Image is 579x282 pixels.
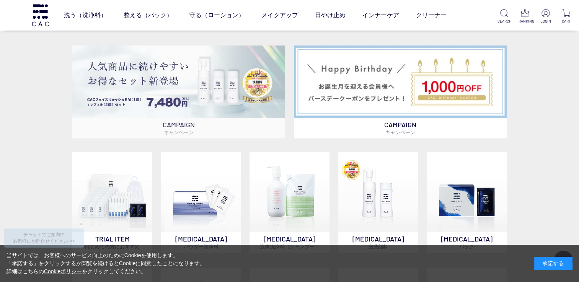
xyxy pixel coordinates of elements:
span: パウダー洗浄料 [184,243,219,250]
img: logo [31,4,50,26]
a: 泡洗顔料 [MEDICAL_DATA]泡洗顔料 [338,152,418,253]
a: 整える（パック） [123,5,172,26]
p: LOGIN [539,18,552,24]
a: LOGIN [539,9,552,24]
p: CAMPAIGN [72,118,285,138]
img: 泡洗顔料 [338,152,418,232]
a: SEARCH [497,9,511,24]
a: 守る（ローション） [189,5,244,26]
a: CART [559,9,573,24]
img: フェイスウォッシュ＋レフィル2個セット [72,45,285,118]
span: はじめての方におすすめ [85,243,140,250]
p: CAMPAIGN [294,118,507,138]
a: [MEDICAL_DATA]液体洗浄料（シャンプー） [250,152,329,253]
a: トライアルセット TRIAL ITEMはじめての方におすすめ [72,152,152,253]
a: 洗う（洗浄料） [64,5,106,26]
span: 液体洗浄料（シャンプー） [259,243,319,250]
a: フェイスウォッシュ＋レフィル2個セット フェイスウォッシュ＋レフィル2個セット CAMPAIGNキャンペーン [72,45,285,138]
a: Cookieポリシー [44,268,82,274]
span: キャンペーン [385,129,415,135]
p: [MEDICAL_DATA] [250,232,329,253]
p: CART [559,18,573,24]
a: [MEDICAL_DATA]パウダー洗浄料 [161,152,241,253]
img: トライアルセット [72,152,152,232]
a: RANKING [518,9,532,24]
div: 承諾する [534,257,572,270]
p: TRIAL ITEM [72,232,152,253]
a: インナーケア [362,5,399,26]
a: バースデークーポン バースデークーポン CAMPAIGNキャンペーン [294,45,507,138]
div: 当サイトでは、お客様へのサービス向上のためにCookieを使用します。 「承諾する」をクリックするか閲覧を続けるとCookieに同意したことになります。 詳細はこちらの をクリックしてください。 [7,251,206,276]
p: [MEDICAL_DATA] [161,232,241,253]
p: RANKING [518,18,532,24]
p: [MEDICAL_DATA] [427,232,507,253]
a: クリーナー [416,5,446,26]
a: 日やけ止め [315,5,345,26]
img: バースデークーポン [294,45,507,117]
p: SEARCH [497,18,511,24]
a: メイクアップ [261,5,298,26]
span: キャンペーン [164,129,194,135]
a: [MEDICAL_DATA]パック [427,152,507,253]
span: 泡洗顔料 [368,243,388,250]
p: [MEDICAL_DATA] [338,232,418,253]
span: パック [459,243,474,250]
